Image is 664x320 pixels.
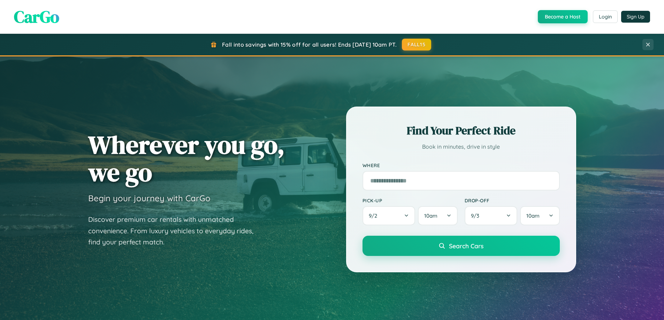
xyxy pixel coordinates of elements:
[402,39,431,50] button: FALL15
[362,162,560,168] label: Where
[362,236,560,256] button: Search Cars
[471,212,483,219] span: 9 / 3
[418,206,457,225] button: 10am
[526,212,540,219] span: 10am
[593,10,618,23] button: Login
[362,197,458,203] label: Pick-up
[424,212,437,219] span: 10am
[465,197,560,203] label: Drop-off
[362,123,560,138] h2: Find Your Perfect Ride
[14,5,59,28] span: CarGo
[88,214,262,248] p: Discover premium car rentals with unmatched convenience. From luxury vehicles to everyday rides, ...
[520,206,559,225] button: 10am
[362,142,560,152] p: Book in minutes, drive in style
[88,193,211,203] h3: Begin your journey with CarGo
[222,41,397,48] span: Fall into savings with 15% off for all users! Ends [DATE] 10am PT.
[538,10,588,23] button: Become a Host
[621,11,650,23] button: Sign Up
[88,131,285,186] h1: Wherever you go, we go
[449,242,483,250] span: Search Cars
[362,206,415,225] button: 9/2
[369,212,381,219] span: 9 / 2
[465,206,518,225] button: 9/3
